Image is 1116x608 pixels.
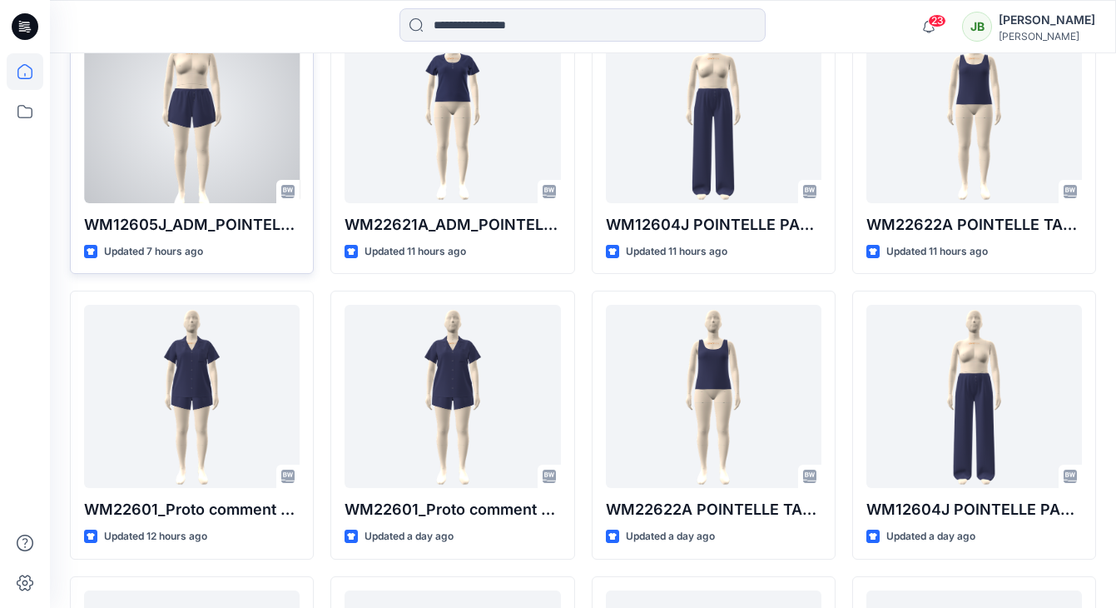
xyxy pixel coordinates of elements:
p: Updated 11 hours ago [365,243,466,261]
a: WM22601_Proto comment applied pattern_REV4 [84,305,300,488]
p: WM12604J POINTELLE PANT - FAUX FLY & BUTTONS + PICOT_COLORWAY (1) [866,498,1082,521]
p: WM22622A POINTELLE TANK_COLORWAY_REV3 [606,498,821,521]
p: Updated a day ago [886,528,975,546]
a: WM12605J_ADM_POINTELLE SHORT_COLORWAY_REV4 [84,20,300,203]
p: WM22601_Proto comment applied pattern_REV4 [84,498,300,521]
p: Updated 12 hours ago [104,528,207,546]
a: WM22621A_ADM_POINTELLE HENLEY TEE_COLORWAY_REV3 [345,20,560,203]
p: WM12605J_ADM_POINTELLE SHORT_COLORWAY_REV4 [84,213,300,237]
div: JB [962,12,992,42]
p: Updated a day ago [365,528,454,546]
a: WM22601_Proto comment applied pattern_REV3 [345,305,560,488]
p: WM12604J POINTELLE PANT - FAUX FLY & BUTTONS + PICOT_COLORWAY _REV1 [606,213,821,237]
p: WM22621A_ADM_POINTELLE HENLEY TEE_COLORWAY_REV3 [345,213,560,237]
div: [PERSON_NAME] [999,30,1095,42]
a: WM22622A POINTELLE TANK COLORWAY REV [866,20,1082,203]
p: WM22622A POINTELLE TANK COLORWAY REV [866,213,1082,237]
a: WM12604J POINTELLE PANT - FAUX FLY & BUTTONS + PICOT_COLORWAY _REV1 [606,20,821,203]
p: WM22601_Proto comment applied pattern_REV3 [345,498,560,521]
a: WM12604J POINTELLE PANT - FAUX FLY & BUTTONS + PICOT_COLORWAY (1) [866,305,1082,488]
p: Updated a day ago [626,528,715,546]
a: WM22622A POINTELLE TANK_COLORWAY_REV3 [606,305,821,488]
span: 23 [928,14,946,27]
div: [PERSON_NAME] [999,10,1095,30]
p: Updated 7 hours ago [104,243,203,261]
p: Updated 11 hours ago [626,243,727,261]
p: Updated 11 hours ago [886,243,988,261]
